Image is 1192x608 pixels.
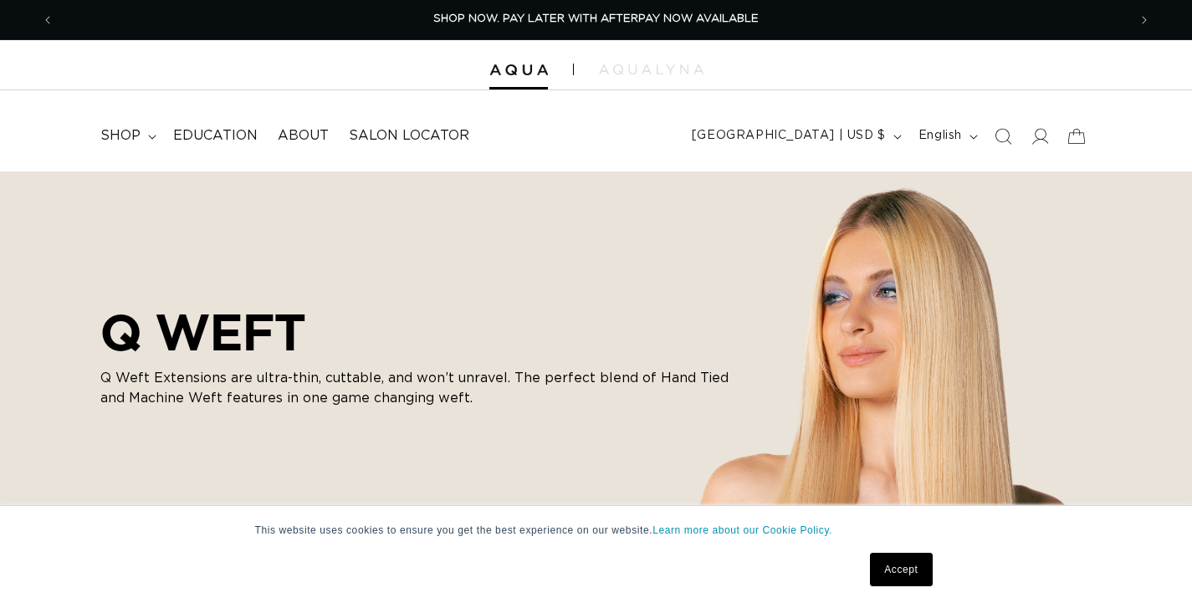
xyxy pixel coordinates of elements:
span: [GEOGRAPHIC_DATA] | USD $ [692,127,886,145]
summary: Search [985,118,1021,155]
p: This website uses cookies to ensure you get the best experience on our website. [255,523,938,538]
span: shop [100,127,141,145]
button: [GEOGRAPHIC_DATA] | USD $ [682,120,908,152]
span: English [918,127,962,145]
span: Education [173,127,258,145]
span: About [278,127,329,145]
button: Next announcement [1126,4,1163,36]
h2: Q WEFT [100,303,736,361]
p: Q Weft Extensions are ultra-thin, cuttable, and won’t unravel. The perfect blend of Hand Tied and... [100,368,736,408]
a: Learn more about our Cookie Policy. [652,524,832,536]
a: Education [163,117,268,155]
a: Salon Locator [339,117,479,155]
a: Accept [870,553,932,586]
img: aqualyna.com [599,64,703,74]
summary: shop [90,117,163,155]
button: English [908,120,985,152]
span: SHOP NOW. PAY LATER WITH AFTERPAY NOW AVAILABLE [433,13,759,24]
span: Salon Locator [349,127,469,145]
button: Previous announcement [29,4,66,36]
a: About [268,117,339,155]
img: Aqua Hair Extensions [489,64,548,76]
